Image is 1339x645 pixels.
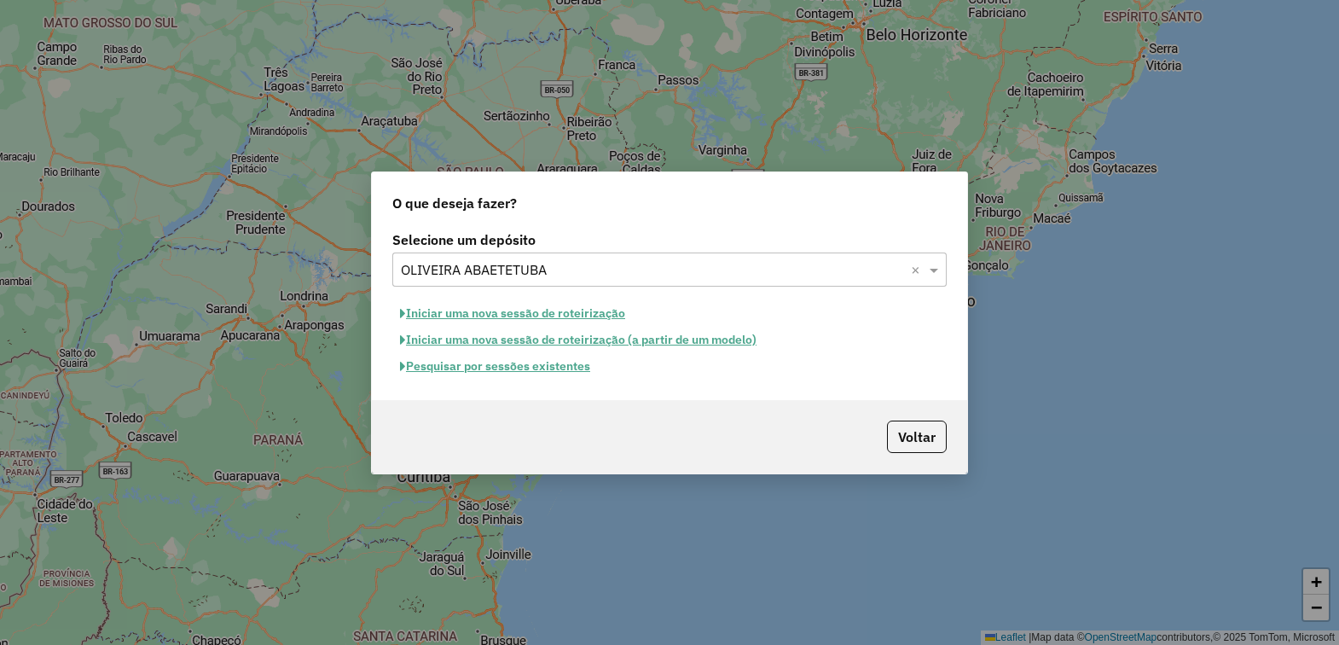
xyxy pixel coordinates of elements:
button: Pesquisar por sessões existentes [392,353,598,380]
button: Iniciar uma nova sessão de roteirização [392,300,633,327]
span: Clear all [911,259,925,280]
label: Selecione um depósito [392,230,947,250]
span: O que deseja fazer? [392,193,517,213]
button: Iniciar uma nova sessão de roteirização (a partir de um modelo) [392,327,764,353]
button: Voltar [887,421,947,453]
